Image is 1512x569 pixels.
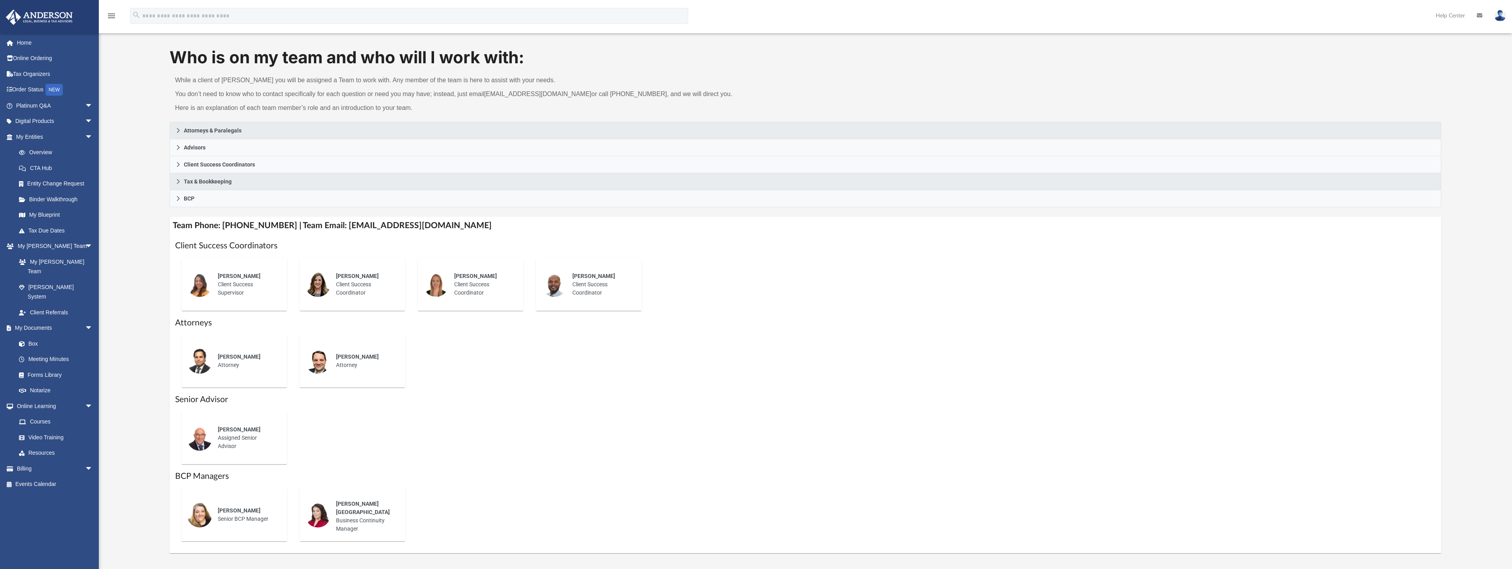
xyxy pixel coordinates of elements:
p: You don’t need to know who to contact specifically for each question or need you may have; instea... [175,89,800,100]
a: Advisors [170,139,1442,156]
a: Attorneys & Paralegals [170,122,1442,139]
i: search [132,11,141,19]
a: Digital Productsarrow_drop_down [6,113,105,129]
i: menu [107,11,116,21]
a: menu [107,15,116,21]
a: My Entitiesarrow_drop_down [6,129,105,145]
a: Resources [11,445,101,461]
a: Entity Change Request [11,176,105,192]
span: arrow_drop_down [85,461,101,477]
a: [EMAIL_ADDRESS][DOMAIN_NAME] [484,91,591,97]
a: Tax Organizers [6,66,105,82]
a: Courses [11,414,101,430]
h1: Who is on my team and who will I work with: [170,46,1442,69]
a: Tax & Bookkeeping [170,173,1442,190]
div: Assigned Senior Advisor [212,420,281,456]
div: NEW [45,84,63,96]
span: Advisors [184,145,206,150]
a: My [PERSON_NAME] Team [11,254,97,279]
h1: Attorneys [175,317,1436,329]
span: [PERSON_NAME] [218,426,260,433]
a: Box [11,336,97,352]
span: BCP [184,196,194,201]
a: Billingarrow_drop_down [6,461,105,476]
span: [PERSON_NAME] [218,353,260,360]
h1: Client Success Coordinators [175,240,1436,251]
a: Home [6,35,105,51]
span: [PERSON_NAME] [572,273,615,279]
span: [PERSON_NAME][GEOGRAPHIC_DATA] [336,501,390,515]
span: Tax & Bookkeeping [184,179,232,184]
a: My [PERSON_NAME] Teamarrow_drop_down [6,238,101,254]
span: [PERSON_NAME] [454,273,497,279]
img: User Pic [1494,10,1506,21]
a: My Blueprint [11,207,101,223]
a: Order StatusNEW [6,82,105,98]
a: BCP [170,190,1442,207]
span: arrow_drop_down [85,320,101,336]
a: Binder Walkthrough [11,191,105,207]
span: [PERSON_NAME] [218,507,260,514]
span: arrow_drop_down [85,98,101,114]
img: thumbnail [187,502,212,527]
span: [PERSON_NAME] [336,273,379,279]
div: Client Success Coordinator [449,267,518,302]
h1: Senior Advisor [175,394,1436,405]
img: Anderson Advisors Platinum Portal [4,9,75,25]
span: [PERSON_NAME] [336,353,379,360]
a: Video Training [11,429,97,445]
div: Attorney [330,347,400,375]
h4: Team Phone: [PHONE_NUMBER] | Team Email: [EMAIL_ADDRESS][DOMAIN_NAME] [170,217,1442,234]
img: thumbnail [305,502,330,527]
img: thumbnail [187,272,212,297]
span: Client Success Coordinators [184,162,255,167]
h1: BCP Managers [175,471,1436,482]
img: thumbnail [187,425,212,451]
a: Events Calendar [6,476,105,492]
a: Meeting Minutes [11,352,101,367]
a: Tax Due Dates [11,223,105,238]
p: While a client of [PERSON_NAME] you will be assigned a Team to work with. Any member of the team ... [175,75,800,86]
a: CTA Hub [11,160,105,176]
img: thumbnail [187,348,212,374]
span: Attorneys & Paralegals [184,128,242,133]
a: Online Learningarrow_drop_down [6,398,101,414]
span: arrow_drop_down [85,398,101,414]
div: Client Success Supervisor [212,267,281,302]
div: Client Success Coordinator [330,267,400,302]
img: thumbnail [423,272,449,297]
a: Online Ordering [6,51,105,66]
img: thumbnail [305,348,330,374]
a: Client Referrals [11,304,101,320]
img: thumbnail [305,272,330,297]
a: Overview [11,145,105,161]
a: Forms Library [11,367,97,383]
div: Business Continuity Manager [330,494,400,539]
span: arrow_drop_down [85,238,101,255]
a: Client Success Coordinators [170,156,1442,173]
span: [PERSON_NAME] [218,273,260,279]
a: Notarize [11,383,101,399]
span: arrow_drop_down [85,113,101,130]
img: thumbnail [542,272,567,297]
span: arrow_drop_down [85,129,101,145]
a: My Documentsarrow_drop_down [6,320,101,336]
div: Senior BCP Manager [212,501,281,529]
div: Attorney [212,347,281,375]
div: Client Success Coordinator [567,267,636,302]
a: Platinum Q&Aarrow_drop_down [6,98,105,113]
a: [PERSON_NAME] System [11,279,101,304]
p: Here is an explanation of each team member’s role and an introduction to your team. [175,102,800,113]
